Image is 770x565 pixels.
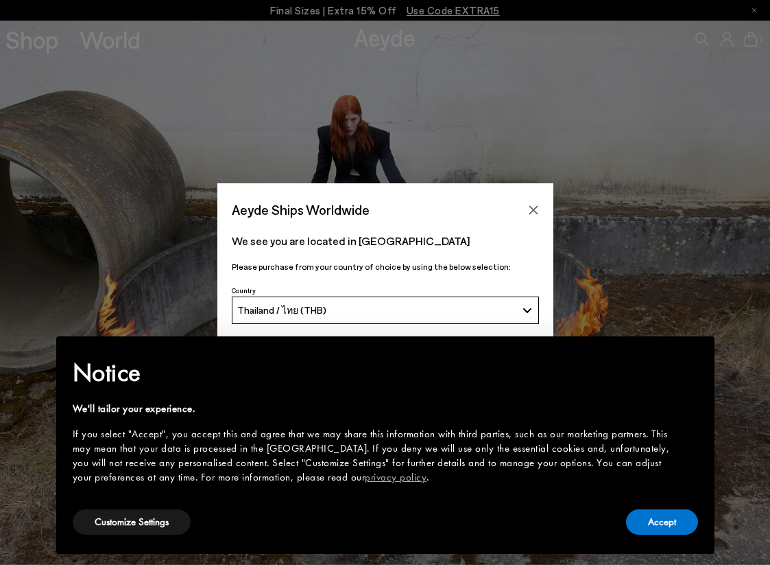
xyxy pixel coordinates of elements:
[626,509,698,535] button: Accept
[73,355,676,391] h2: Notice
[676,341,709,373] button: Close this notice
[237,303,326,318] span: Thailand / ไทย (THB)
[73,509,191,535] button: Customize Settings
[232,260,539,273] p: Please purchase from your country of choice by using the below selection:
[232,233,539,249] p: We see you are located in [GEOGRAPHIC_DATA]
[365,470,426,484] a: privacy policy
[688,346,697,367] span: ×
[232,198,370,222] span: Aeyde Ships Worldwide
[232,286,256,295] span: Country
[73,427,676,485] div: If you select "Accept", you accept this and agree that we may share this information with third p...
[73,402,676,416] div: We'll tailor your experience.
[523,200,544,220] button: Close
